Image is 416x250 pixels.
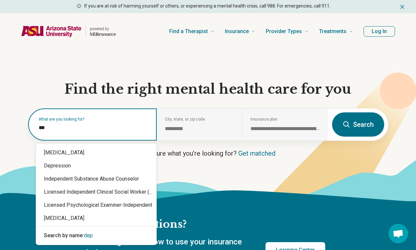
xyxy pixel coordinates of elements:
[28,81,388,98] h1: Find the right mental health care for you
[21,21,116,42] a: Home page
[238,149,275,157] a: Get matched
[36,144,156,245] div: 建議
[84,3,330,10] p: If you are at risk of harming yourself or others, or experiencing a mental health crisis, call 98...
[39,117,149,121] label: What are you looking for?
[90,26,116,31] p: powered by
[44,232,84,239] span: Search by name:
[169,27,208,36] span: Find a Therapist
[36,199,156,212] div: Licensed Psychological Examiner-Independent
[36,185,156,199] div: Licensed Independent Clinical Social Worker (LICSW)
[364,26,395,37] button: Log In
[28,149,388,158] p: Not sure what you’re looking for?
[36,212,156,225] div: [MEDICAL_DATA]
[319,27,347,36] span: Treatments
[84,232,93,239] span: dep
[332,112,384,137] button: Search
[225,27,249,36] span: Insurance
[36,172,156,185] div: Independent Substance Abuse Counselor
[266,27,302,36] span: Provider Types
[388,224,408,243] div: 打開聊天
[36,146,156,159] div: [MEDICAL_DATA]
[36,159,156,172] div: Depression
[399,3,406,10] button: Dismiss
[75,218,325,231] h2: Have any questions?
